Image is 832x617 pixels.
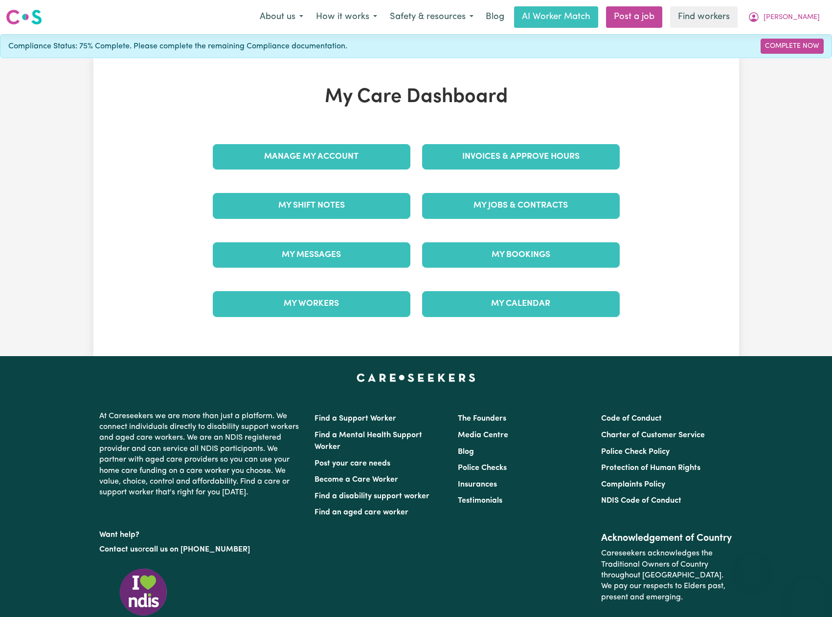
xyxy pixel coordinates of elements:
[422,144,620,170] a: Invoices & Approve Hours
[315,509,408,516] a: Find an aged care worker
[213,193,410,218] a: My Shift Notes
[99,407,303,502] p: At Careseekers we are more than just a platform. We connect individuals directly to disability su...
[315,476,398,484] a: Become a Care Worker
[422,193,620,218] a: My Jobs & Contracts
[99,526,303,540] p: Want help?
[315,460,390,468] a: Post your care needs
[213,242,410,268] a: My Messages
[458,448,474,456] a: Blog
[670,6,738,28] a: Find workers
[601,415,662,423] a: Code of Conduct
[601,448,670,456] a: Police Check Policy
[6,6,42,28] a: Careseekers logo
[253,7,310,27] button: About us
[207,85,626,109] h1: My Care Dashboard
[315,431,422,451] a: Find a Mental Health Support Worker
[601,497,681,505] a: NDIS Code of Conduct
[99,540,303,559] p: or
[315,415,396,423] a: Find a Support Worker
[8,41,347,52] span: Compliance Status: 75% Complete. Please complete the remaining Compliance documentation.
[458,431,508,439] a: Media Centre
[357,374,475,382] a: Careseekers home page
[310,7,383,27] button: How it works
[458,415,506,423] a: The Founders
[213,291,410,317] a: My Workers
[422,291,620,317] a: My Calendar
[601,532,733,544] h2: Acknowledgement of Country
[742,7,826,27] button: My Account
[761,39,824,54] a: Complete Now
[315,492,429,500] a: Find a disability support worker
[764,12,820,23] span: [PERSON_NAME]
[458,481,497,489] a: Insurances
[422,242,620,268] a: My Bookings
[458,464,507,472] a: Police Checks
[480,6,510,28] a: Blog
[458,497,502,505] a: Testimonials
[145,546,250,553] a: call us on [PHONE_NUMBER]
[6,8,42,26] img: Careseekers logo
[793,578,824,609] iframe: Button to launch messaging window
[383,7,480,27] button: Safety & resources
[601,544,733,607] p: Careseekers acknowledges the Traditional Owners of Country throughout [GEOGRAPHIC_DATA]. We pay o...
[606,6,662,28] a: Post a job
[213,144,410,170] a: Manage My Account
[742,554,762,574] iframe: Close message
[601,481,665,489] a: Complaints Policy
[601,464,700,472] a: Protection of Human Rights
[514,6,598,28] a: AI Worker Match
[99,546,138,553] a: Contact us
[601,431,705,439] a: Charter of Customer Service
